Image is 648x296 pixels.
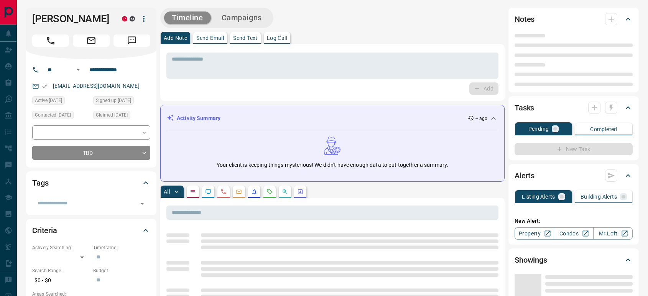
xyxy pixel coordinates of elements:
div: Tasks [515,99,633,117]
span: Email [73,35,110,47]
h2: Notes [515,13,535,25]
span: Signed up [DATE] [96,97,131,104]
svg: Opportunities [282,189,288,195]
p: Budget: [93,267,150,274]
p: -- ago [475,115,487,122]
svg: Listing Alerts [251,189,257,195]
svg: Agent Actions [297,189,303,195]
h1: [PERSON_NAME] [32,13,110,25]
button: Open [74,65,83,74]
p: Activity Summary [177,114,220,122]
p: Actively Searching: [32,244,89,251]
p: Listing Alerts [522,194,555,199]
p: Completed [590,127,617,132]
a: Property [515,227,554,240]
h2: Showings [515,254,547,266]
a: [EMAIL_ADDRESS][DOMAIN_NAME] [53,83,140,89]
svg: Email Verified [42,84,48,89]
div: TBD [32,146,150,160]
span: Call [32,35,69,47]
div: mrloft.ca [130,16,135,21]
div: Tags [32,174,150,192]
h2: Alerts [515,169,535,182]
svg: Lead Browsing Activity [205,189,211,195]
p: Pending [528,126,549,132]
div: Fri Nov 05 2021 [93,111,150,122]
p: $0 - $0 [32,274,89,287]
button: Campaigns [214,12,270,24]
h2: Tags [32,177,48,189]
p: Log Call [267,35,287,41]
p: New Alert: [515,217,633,225]
div: Thu May 02 2024 [32,96,89,107]
div: Notes [515,10,633,28]
a: Condos [554,227,593,240]
p: Send Email [196,35,224,41]
div: Alerts [515,166,633,185]
span: Contacted [DATE] [35,111,71,119]
p: Search Range: [32,267,89,274]
div: Tue Dec 01 2020 [93,96,150,107]
button: Timeline [164,12,211,24]
svg: Requests [266,189,273,195]
div: Showings [515,251,633,269]
div: property.ca [122,16,127,21]
a: Mr.Loft [593,227,633,240]
button: Open [137,198,148,209]
p: Add Note [164,35,187,41]
p: Timeframe: [93,244,150,251]
h2: Tasks [515,102,534,114]
p: Send Text [233,35,258,41]
div: Activity Summary-- ago [167,111,498,125]
svg: Notes [190,189,196,195]
span: Claimed [DATE] [96,111,128,119]
h2: Criteria [32,224,57,237]
p: Your client is keeping things mysterious! We didn't have enough data to put together a summary. [217,161,448,169]
div: Criteria [32,221,150,240]
div: Sat Nov 06 2021 [32,111,89,122]
svg: Calls [220,189,227,195]
span: Message [113,35,150,47]
svg: Emails [236,189,242,195]
p: All [164,189,170,194]
p: Building Alerts [581,194,617,199]
span: Active [DATE] [35,97,62,104]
